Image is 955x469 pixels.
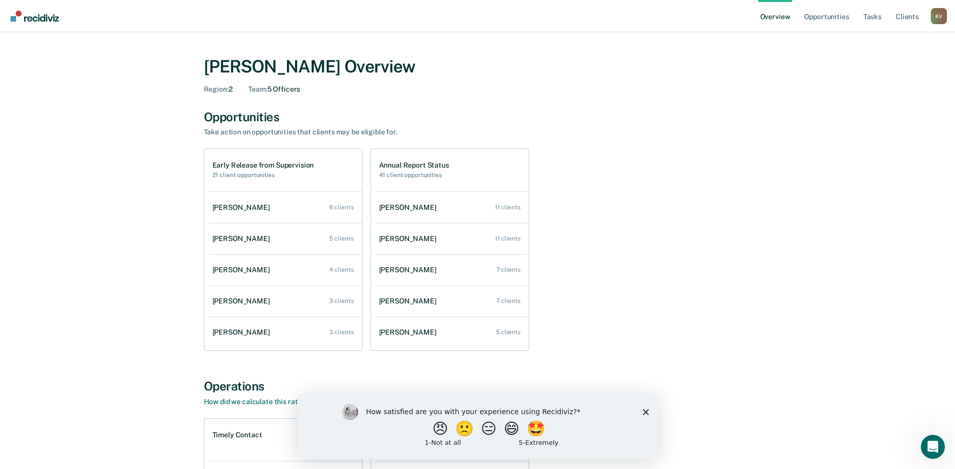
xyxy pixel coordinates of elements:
div: Operations [204,379,752,394]
a: [PERSON_NAME] 7 clients [375,287,529,316]
div: [PERSON_NAME] [212,266,274,274]
h1: Early Release from Supervision [212,161,314,170]
a: [PERSON_NAME] 3 clients [208,318,362,347]
div: 11 clients [495,235,521,242]
div: Opportunities [204,110,752,124]
a: [PERSON_NAME] 11 clients [375,193,529,222]
h1: Timely Contact [212,431,262,439]
div: 5 clients [496,329,521,336]
div: 6 clients [329,204,354,211]
div: 5 Officers [248,85,300,94]
h2: 21 client opportunities [212,172,314,179]
div: [PERSON_NAME] [212,203,274,212]
div: 4 clients [329,266,354,273]
img: Recidiviz [11,11,59,22]
a: [PERSON_NAME] 3 clients [208,287,362,316]
div: 7 clients [496,297,521,304]
div: K V [931,8,947,24]
div: [PERSON_NAME] [212,297,274,305]
div: [PERSON_NAME] Overview [204,56,752,77]
a: [PERSON_NAME] 5 clients [208,224,362,253]
h1: Annual Report Status [379,161,449,170]
iframe: Intercom live chat [921,435,945,459]
div: 11 clients [495,204,521,211]
div: [PERSON_NAME] [379,234,440,243]
div: 3 clients [329,329,354,336]
div: Take action on opportunities that clients may be eligible for. [204,128,556,136]
div: [PERSON_NAME] [379,297,440,305]
a: [PERSON_NAME] 7 clients [375,256,529,284]
div: 5 clients [329,235,354,242]
div: [PERSON_NAME] [379,203,440,212]
div: [PERSON_NAME] [212,234,274,243]
button: Profile dropdown button [931,8,947,24]
div: [PERSON_NAME] [379,266,440,274]
h2: 41 client opportunities [379,172,449,179]
div: [PERSON_NAME] [379,328,440,337]
a: [PERSON_NAME] 4 clients [208,256,362,284]
div: 3 clients [329,297,354,304]
div: 7 clients [496,266,521,273]
a: [PERSON_NAME] 6 clients [208,193,362,222]
iframe: Survey by Kim from Recidiviz [298,394,658,459]
a: How did we calculate this rate? [204,398,306,406]
a: [PERSON_NAME] 11 clients [375,224,529,253]
div: 2 [204,85,233,94]
span: Team : [248,85,267,93]
div: [PERSON_NAME] [212,328,274,337]
span: Region : [204,85,229,93]
a: [PERSON_NAME] 5 clients [375,318,529,347]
